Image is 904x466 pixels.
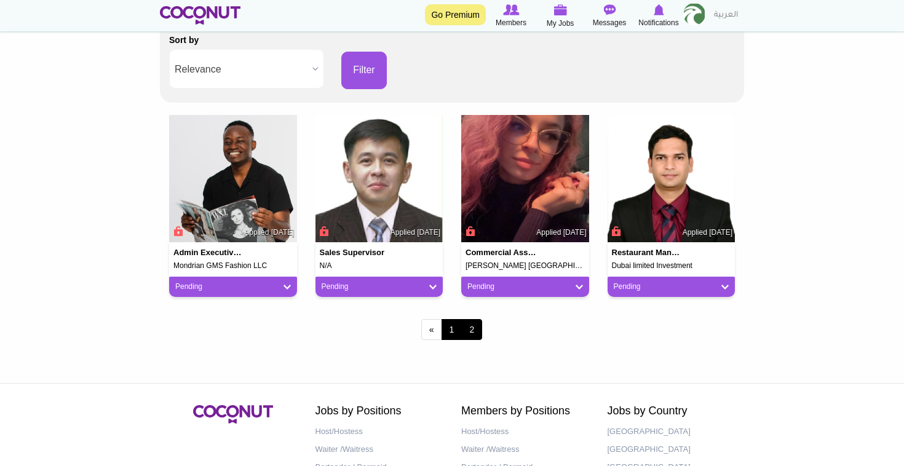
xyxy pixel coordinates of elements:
[486,3,536,29] a: Browse Members Members
[461,405,589,417] h2: Members by Positions
[169,34,199,46] label: Sort by
[320,248,391,257] h4: Sales Supervisor
[169,115,297,243] img: Donald- Mukui's picture
[608,441,735,459] a: [GEOGRAPHIC_DATA]
[593,17,627,29] span: Messages
[466,262,585,270] h5: [PERSON_NAME] [GEOGRAPHIC_DATA]
[320,262,439,270] h5: N/A
[553,4,567,15] img: My Jobs
[612,248,683,257] h4: Restaurant Manager
[496,17,526,29] span: Members
[175,282,291,292] a: Pending
[603,4,616,15] img: Messages
[608,115,735,243] img: Tushar Duduskar's picture
[193,405,273,424] img: Coconut
[318,225,329,237] span: Connect to Unlock the Profile
[467,282,583,292] a: Pending
[466,248,537,257] h4: Commercial Assistant
[421,319,442,340] a: ‹ previous
[608,405,735,417] h2: Jobs by Country
[503,4,519,15] img: Browse Members
[315,441,443,459] a: Waiter /Waitress
[341,52,387,89] button: Filter
[173,262,293,270] h5: Mondrian GMS Fashion LLC
[322,282,437,292] a: Pending
[172,225,183,237] span: Connect to Unlock the Profile
[612,262,731,270] h5: Dubai limited Investment
[461,115,589,243] img: Stancioiu Claudia's picture
[175,50,307,89] span: Relevance
[464,225,475,237] span: Connect to Unlock the Profile
[610,225,621,237] span: Connect to Unlock the Profile
[461,319,482,340] span: 2
[638,17,678,29] span: Notifications
[461,441,589,459] a: Waiter /Waitress
[461,423,589,441] a: Host/Hostess
[315,115,443,243] img: Francis Lorenz Jose's picture
[173,248,245,257] h4: Admin Executive / Creative Director
[160,6,240,25] img: Home
[585,3,634,29] a: Messages Messages
[442,319,462,340] a: 1
[315,405,443,417] h2: Jobs by Positions
[708,3,744,28] a: العربية
[425,4,486,25] a: Go Premium
[654,4,664,15] img: Notifications
[547,17,574,30] span: My Jobs
[608,423,735,441] a: [GEOGRAPHIC_DATA]
[614,282,729,292] a: Pending
[536,3,585,30] a: My Jobs My Jobs
[315,423,443,441] a: Host/Hostess
[634,3,683,29] a: Notifications Notifications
